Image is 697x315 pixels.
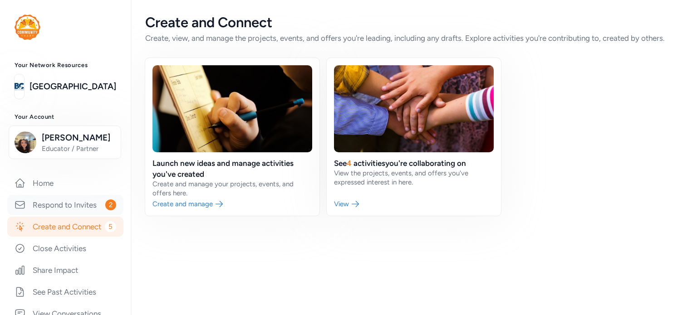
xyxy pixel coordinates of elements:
[9,126,121,159] button: [PERSON_NAME]Educator / Partner
[42,144,115,153] span: Educator / Partner
[29,80,116,93] a: [GEOGRAPHIC_DATA]
[7,217,123,237] a: Create and Connect5
[15,77,24,97] img: logo
[105,221,116,232] span: 5
[15,113,116,121] h3: Your Account
[42,131,115,144] span: [PERSON_NAME]
[145,33,682,44] div: Create, view, and manage the projects, events, and offers you're leading, including any drafts. E...
[7,238,123,258] a: Close Activities
[145,15,682,31] div: Create and Connect
[15,15,40,40] img: logo
[7,282,123,302] a: See Past Activities
[105,199,116,210] span: 2
[7,195,123,215] a: Respond to Invites2
[15,62,116,69] h3: Your Network Resources
[7,173,123,193] a: Home
[7,260,123,280] a: Share Impact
